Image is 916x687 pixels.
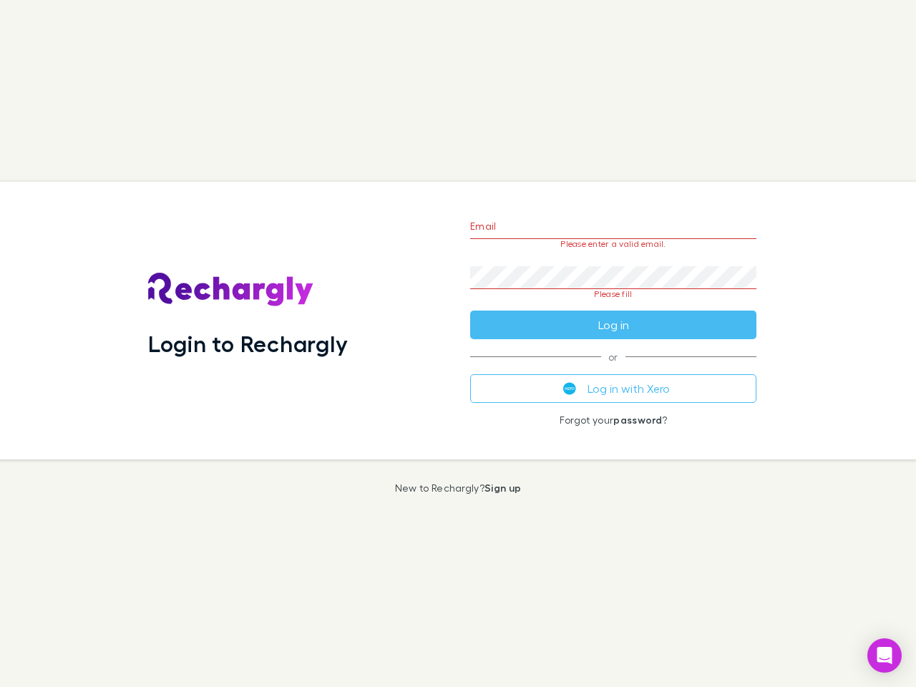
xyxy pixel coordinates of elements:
p: Forgot your ? [470,414,756,426]
h1: Login to Rechargly [148,330,348,357]
a: Sign up [484,482,521,494]
p: Please fill [470,289,756,299]
p: Please enter a valid email. [470,239,756,249]
button: Log in [470,311,756,339]
img: Rechargly's Logo [148,273,314,307]
a: password [613,414,662,426]
img: Xero's logo [563,382,576,395]
div: Open Intercom Messenger [867,638,902,673]
p: New to Rechargly? [395,482,522,494]
button: Log in with Xero [470,374,756,403]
